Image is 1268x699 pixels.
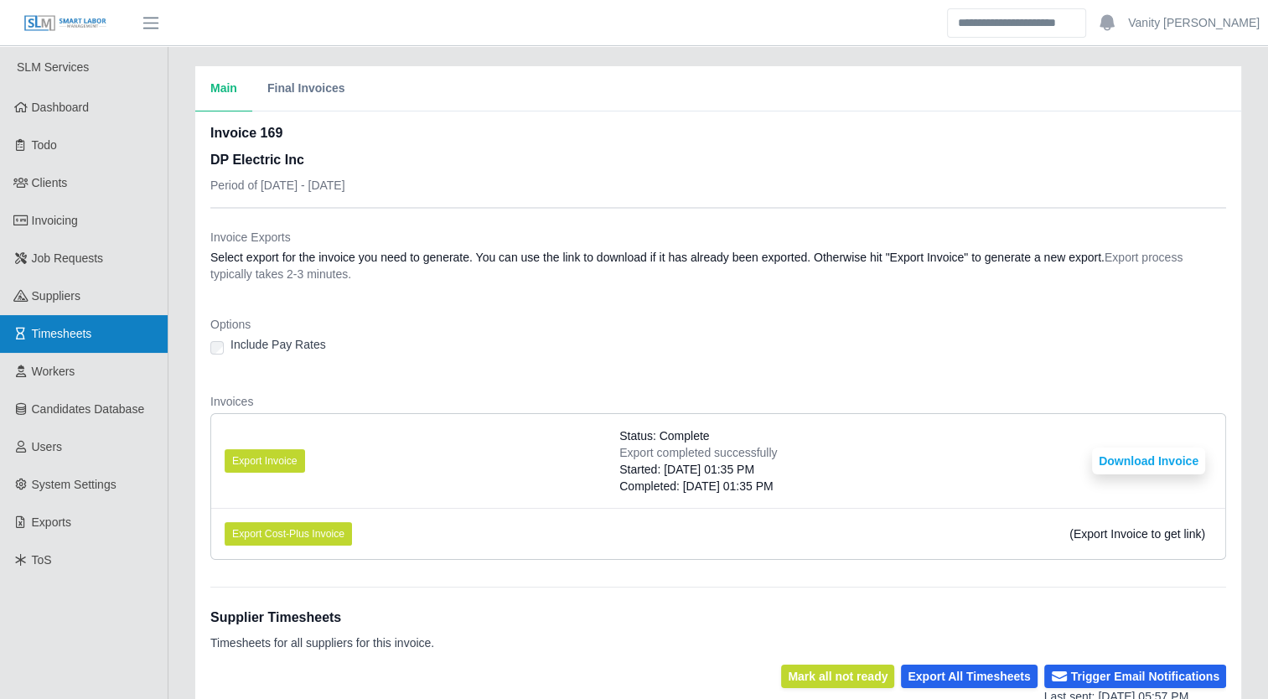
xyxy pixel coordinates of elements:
[32,365,75,378] span: Workers
[225,522,352,546] button: Export Cost-Plus Invoice
[947,8,1086,38] input: Search
[32,214,78,227] span: Invoicing
[17,60,89,74] span: SLM Services
[32,138,57,152] span: Todo
[1092,454,1205,468] a: Download Invoice
[32,176,68,189] span: Clients
[32,440,63,453] span: Users
[32,402,145,416] span: Candidates Database
[619,444,777,461] div: Export completed successfully
[619,478,777,494] div: Completed: [DATE] 01:35 PM
[1044,665,1226,688] button: Trigger Email Notifications
[1069,527,1205,541] span: (Export Invoice to get link)
[230,336,326,353] label: Include Pay Rates
[32,101,90,114] span: Dashboard
[210,634,434,651] p: Timesheets for all suppliers for this invoice.
[210,177,345,194] p: Period of [DATE] - [DATE]
[901,665,1037,688] button: Export All Timesheets
[32,251,104,265] span: Job Requests
[210,393,1226,410] dt: Invoices
[1092,448,1205,474] button: Download Invoice
[32,553,52,567] span: ToS
[1128,14,1260,32] a: Vanity [PERSON_NAME]
[252,66,360,111] button: Final Invoices
[32,478,116,491] span: System Settings
[619,461,777,478] div: Started: [DATE] 01:35 PM
[781,665,894,688] button: Mark all not ready
[210,123,345,143] h2: Invoice 169
[210,316,1226,333] dt: Options
[32,327,92,340] span: Timesheets
[210,229,1226,246] dt: Invoice Exports
[210,249,1226,282] dd: Select export for the invoice you need to generate. You can use the link to download if it has al...
[32,289,80,303] span: Suppliers
[195,66,252,111] button: Main
[225,449,305,473] button: Export Invoice
[619,427,709,444] span: Status: Complete
[32,515,71,529] span: Exports
[210,150,345,170] h3: DP Electric Inc
[210,608,434,628] h1: Supplier Timesheets
[23,14,107,33] img: SLM Logo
